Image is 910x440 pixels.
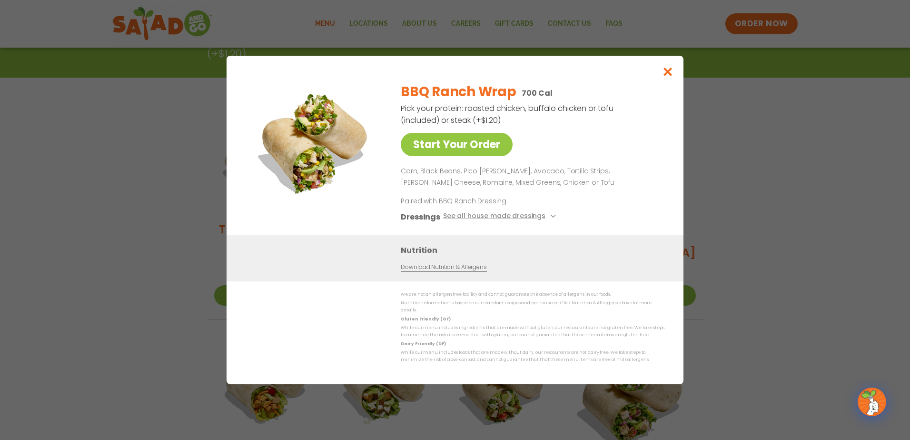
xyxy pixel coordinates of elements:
img: wpChatIcon [859,389,885,415]
p: While our menu includes foods that are made without dairy, our restaurants are not dairy free. We... [401,349,664,364]
p: Nutrition information is based on our standard recipes and portion sizes. Click Nutrition & Aller... [401,300,664,314]
button: Close modal [653,56,683,88]
p: Corn, Black Beans, Pico [PERSON_NAME], Avocado, Tortilla Strips, [PERSON_NAME] Cheese, Romaine, M... [401,166,661,189]
strong: Gluten Friendly (GF) [401,316,450,322]
h2: BBQ Ranch Wrap [401,82,516,102]
p: While our menu includes ingredients that are made without gluten, our restaurants are not gluten ... [401,324,664,339]
a: Download Nutrition & Allergens [401,263,486,272]
p: Pick your protein: roasted chicken, buffalo chicken or tofu (included) or steak (+$1.20) [401,102,615,126]
p: Paired with BBQ Ranch Dressing [401,196,577,206]
img: Featured product photo for BBQ Ranch Wrap [248,75,381,208]
p: 700 Cal [522,87,552,99]
strong: Dairy Friendly (DF) [401,341,445,347]
h3: Dressings [401,211,440,223]
h3: Nutrition [401,244,669,256]
button: See all house made dressings [443,211,559,223]
p: We are not an allergen free facility and cannot guarantee the absence of allergens in our foods. [401,291,664,298]
a: Start Your Order [401,133,513,156]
